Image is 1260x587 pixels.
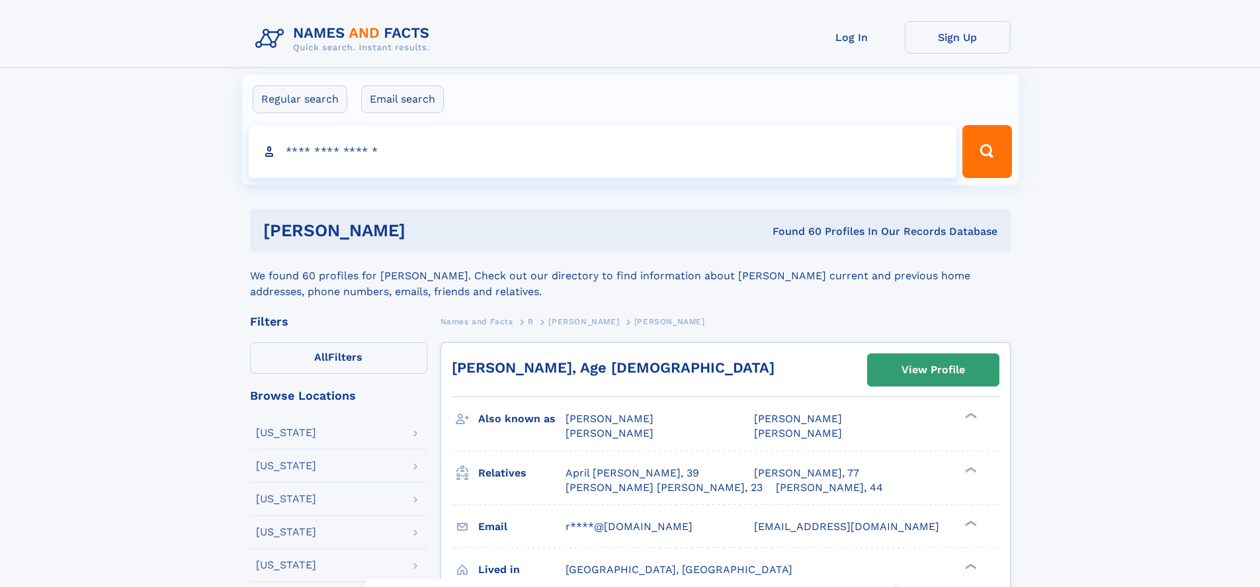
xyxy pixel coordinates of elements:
span: [PERSON_NAME] [634,317,705,326]
input: search input [249,125,957,178]
h3: Lived in [478,559,566,581]
a: Names and Facts [441,313,513,330]
h3: Relatives [478,462,566,484]
span: [PERSON_NAME] [566,427,653,439]
a: [PERSON_NAME], 77 [754,466,859,480]
div: ❯ [962,562,978,570]
a: April [PERSON_NAME], 39 [566,466,699,480]
a: [PERSON_NAME] [PERSON_NAME], 23 [566,480,763,495]
div: [US_STATE] [256,428,316,438]
a: Log In [799,21,905,54]
label: Filters [250,342,427,374]
a: R [528,313,534,330]
h3: Email [478,516,566,538]
h1: [PERSON_NAME] [263,222,589,239]
a: [PERSON_NAME], 44 [776,480,883,495]
a: View Profile [868,354,999,386]
span: All [314,351,328,363]
span: [EMAIL_ADDRESS][DOMAIN_NAME] [754,520,939,533]
span: [PERSON_NAME] [566,412,653,425]
div: Found 60 Profiles In Our Records Database [589,224,997,239]
a: Sign Up [905,21,1011,54]
div: ❯ [962,412,978,420]
div: Filters [250,316,427,328]
h3: Also known as [478,408,566,430]
div: View Profile [902,355,965,385]
a: [PERSON_NAME], Age [DEMOGRAPHIC_DATA] [452,359,775,376]
span: R [528,317,534,326]
div: [US_STATE] [256,461,316,471]
a: [PERSON_NAME] [548,313,619,330]
div: ❯ [962,465,978,474]
div: We found 60 profiles for [PERSON_NAME]. Check out our directory to find information about [PERSON... [250,252,1011,300]
img: Logo Names and Facts [250,21,441,57]
label: Email search [361,85,444,113]
div: ❯ [962,519,978,527]
span: [PERSON_NAME] [548,317,619,326]
div: [US_STATE] [256,527,316,537]
span: [PERSON_NAME] [754,427,842,439]
div: [US_STATE] [256,560,316,570]
span: [PERSON_NAME] [754,412,842,425]
label: Regular search [253,85,347,113]
span: [GEOGRAPHIC_DATA], [GEOGRAPHIC_DATA] [566,563,792,576]
div: [US_STATE] [256,494,316,504]
div: Browse Locations [250,390,427,402]
button: Search Button [962,125,1011,178]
